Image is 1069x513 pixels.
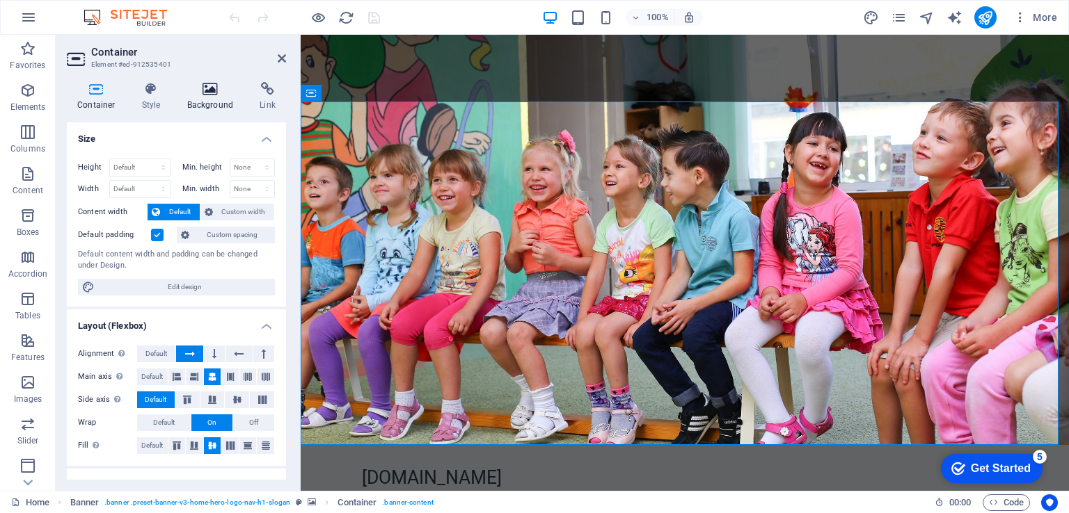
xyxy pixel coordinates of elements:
div: Default content width and padding can be changed under Design. [78,249,275,272]
button: Edit design [78,279,275,295]
h4: Size [67,122,286,147]
i: Publish [977,10,993,26]
h4: Layout (Flexbox) [67,309,286,334]
label: Height [78,163,109,171]
p: Columns [10,143,45,154]
span: Default [164,204,196,220]
button: Default [137,437,168,454]
i: Design (Ctrl+Alt+Y) [863,10,879,26]
button: Click here to leave preview mode and continue editing [310,9,326,26]
label: Default padding [78,227,151,243]
span: Default [153,414,175,431]
button: reload [338,9,354,26]
span: . banner-content [382,494,433,511]
i: AI Writer [947,10,963,26]
p: Features [11,352,45,363]
span: Custom spacing [193,227,271,243]
span: . banner .preset-banner-v3-home-hero-logo-nav-h1-slogan [104,494,290,511]
h4: Link [249,82,286,111]
span: Default [141,437,163,454]
p: Accordion [8,268,47,279]
span: More [1013,10,1057,24]
label: Min. height [182,163,230,171]
p: Favorites [10,60,45,71]
a: Click to cancel selection. Double-click to open Pages [11,494,49,511]
p: Elements [10,101,46,113]
div: 5 [103,3,117,17]
span: Default [141,368,163,385]
span: Click to select. Double-click to edit [338,494,377,511]
button: Code [983,494,1030,511]
button: On [191,414,232,431]
h2: Container [91,46,286,58]
label: Main axis [78,368,137,385]
i: This element is a customizable preset [296,498,302,506]
i: Reload page [338,10,354,26]
button: Default [137,414,191,431]
button: 100% [626,9,675,26]
p: Content [13,185,43,196]
button: Custom spacing [177,227,275,243]
label: Wrap [78,414,137,431]
h6: Session time [935,494,972,511]
h6: 100% [647,9,669,26]
label: Min. width [182,185,230,193]
button: publish [974,6,997,28]
label: Content width [78,204,148,220]
button: Off [233,414,274,431]
label: Width [78,185,109,193]
span: : [959,497,961,507]
button: Default [137,368,168,385]
button: navigator [919,9,935,26]
img: Editor Logo [80,9,184,26]
button: More [1008,6,1063,28]
div: Get Started [41,15,101,28]
span: Off [249,414,258,431]
button: pages [891,9,908,26]
label: Alignment [78,345,137,362]
p: Images [14,393,42,405]
p: Slider [17,435,39,446]
label: Fill [78,437,137,454]
h4: Background [177,82,250,111]
span: Edit design [99,279,271,295]
h4: Container [67,82,132,111]
i: Navigator [919,10,935,26]
span: On [207,414,216,431]
button: Default [148,204,200,220]
button: Usercentrics [1041,494,1058,511]
button: Custom width [200,204,275,220]
h4: Style [132,82,177,111]
button: Default [137,345,175,362]
div: Get Started 5 items remaining, 0% complete [11,7,113,36]
span: Default [145,345,167,362]
i: On resize automatically adjust zoom level to fit chosen device. [683,11,695,24]
h4: Accessibility [67,469,286,494]
button: Default [137,391,175,408]
span: 00 00 [949,494,971,511]
span: Default [145,391,166,408]
span: Code [989,494,1024,511]
i: Pages (Ctrl+Alt+S) [891,10,907,26]
span: Click to select. Double-click to edit [70,494,100,511]
button: design [863,9,880,26]
p: Boxes [17,227,40,238]
label: Side axis [78,391,137,408]
nav: breadcrumb [70,494,434,511]
i: This element contains a background [308,498,316,506]
button: text_generator [947,9,963,26]
h3: Element #ed-912535401 [91,58,258,71]
p: Tables [15,310,40,321]
span: Custom width [217,204,271,220]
